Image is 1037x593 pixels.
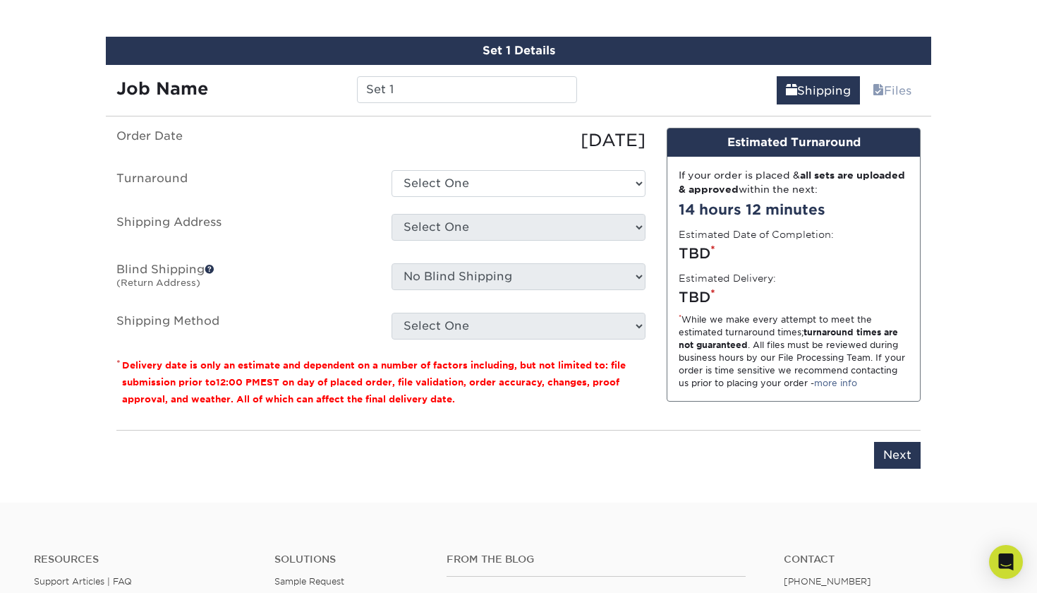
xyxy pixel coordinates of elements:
[106,128,381,153] label: Order Date
[679,227,834,241] label: Estimated Date of Completion:
[106,313,381,340] label: Shipping Method
[106,214,381,246] label: Shipping Address
[784,576,871,587] a: [PHONE_NUMBER]
[784,553,1003,565] a: Contact
[679,243,909,264] div: TBD
[679,168,909,197] div: If your order is placed & within the next:
[814,378,857,388] a: more info
[116,277,200,288] small: (Return Address)
[106,37,931,65] div: Set 1 Details
[679,287,909,308] div: TBD
[34,553,253,565] h4: Resources
[786,84,797,97] span: shipping
[679,199,909,220] div: 14 hours 12 minutes
[989,545,1023,579] div: Open Intercom Messenger
[873,84,884,97] span: files
[667,128,920,157] div: Estimated Turnaround
[122,360,626,405] small: Delivery date is only an estimate and dependent on a number of factors including, but not limited...
[447,553,746,565] h4: From the Blog
[874,442,921,469] input: Next
[863,76,921,104] a: Files
[274,576,344,587] a: Sample Request
[777,76,860,104] a: Shipping
[106,170,381,197] label: Turnaround
[216,377,260,388] span: 12:00 PM
[381,128,656,153] div: [DATE]
[274,553,425,565] h4: Solutions
[357,76,576,103] input: Enter a job name
[106,263,381,296] label: Blind Shipping
[116,78,208,99] strong: Job Name
[679,271,776,285] label: Estimated Delivery:
[679,313,909,390] div: While we make every attempt to meet the estimated turnaround times; . All files must be reviewed ...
